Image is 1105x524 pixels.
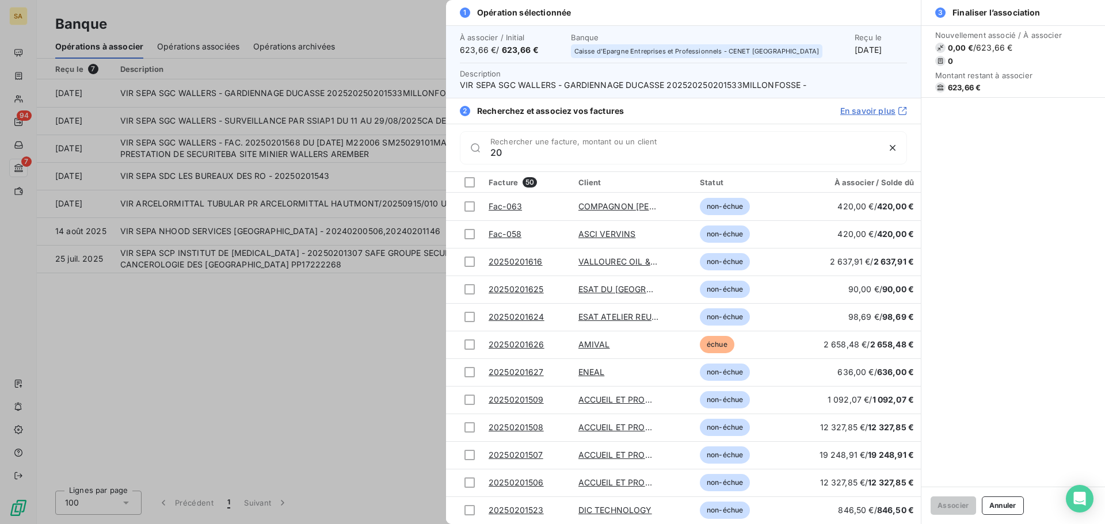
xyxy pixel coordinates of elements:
span: 12 327,85 € [868,422,914,432]
span: 636,00 € / [837,367,914,377]
button: Associer [931,496,976,515]
a: COMPAGNON [PERSON_NAME] [578,201,703,211]
div: À associer / Solde dû [797,178,914,187]
span: 420,00 € / [837,201,914,211]
span: 12 327,85 € / [820,422,914,432]
a: ESAT ATELIER REUNIS [GEOGRAPHIC_DATA] [578,312,752,322]
span: non-échue [700,225,750,243]
span: 2 658,48 € / [824,339,914,349]
a: 20250201626 [489,339,544,349]
span: non-échue [700,364,750,381]
span: 623,66 € [502,45,539,55]
a: 20250201624 [489,312,544,322]
a: ENEAL [578,367,605,377]
a: 20250201627 [489,367,544,377]
span: 1 [460,7,470,18]
span: 98,69 € [882,312,914,322]
span: 19 248,91 € / [820,450,914,460]
span: non-échue [700,419,750,436]
span: 420,00 € [877,229,914,239]
span: Finaliser l’association [952,7,1040,18]
span: non-échue [700,474,750,491]
a: DIC TECHNOLOGY [578,505,652,515]
span: non-échue [700,253,750,270]
a: ACCUEIL ET PROMOTION SAMBRE [578,395,716,404]
span: Opération sélectionnée [477,7,571,18]
a: ESAT DU [GEOGRAPHIC_DATA] [578,284,699,294]
span: 846,50 € [877,505,914,515]
span: non-échue [700,502,750,519]
span: non-échue [700,198,750,215]
a: En savoir plus [840,105,907,117]
span: 12 327,85 € / [820,477,914,487]
span: 50 [523,177,537,188]
input: placeholder [490,147,879,158]
span: 420,00 € [877,201,914,211]
a: VALLOUREC OIL & GAZ FRANCE C/O VALLOUREC SSC [578,257,792,266]
span: non-échue [700,446,750,464]
a: 20250201616 [489,257,543,266]
span: VIR SEPA SGC WALLERS - GARDIENNAGE DUCASSE 202520250201533MILLONFOSSE - [460,79,907,91]
a: ACCUEIL ET PROMOTION SAMBRE [578,477,716,487]
span: Banque [571,33,848,42]
span: 1 092,07 € / [828,395,914,404]
div: Open Intercom Messenger [1066,485,1093,512]
span: Recherchez et associez vos factures [477,105,624,117]
div: Client [578,178,686,187]
span: échue [700,336,734,353]
span: 2 658,48 € [870,339,915,349]
span: Nouvellement associé / À associer [935,30,1062,40]
div: Facture [489,177,565,188]
span: 90,00 € [882,284,914,294]
a: ACCUEIL ET PROMOTION SAMBRE [578,450,716,460]
span: 90,00 € / [848,284,914,294]
span: 846,50 € / [838,505,914,515]
span: Description [460,69,501,78]
span: 623,66 € / [460,44,564,56]
span: non-échue [700,308,750,326]
a: 20250201625 [489,284,544,294]
div: [DATE] [855,33,907,56]
a: 20250201509 [489,395,544,404]
span: 3 [935,7,946,18]
a: ASCI VERVINS [578,229,636,239]
button: Annuler [982,496,1024,515]
a: AMIVAL [578,339,610,349]
span: non-échue [700,281,750,298]
span: 2 637,91 € [874,257,915,266]
span: 0,00 € [948,43,973,52]
a: 20250201507 [489,450,543,460]
span: 636,00 € [877,367,914,377]
a: Fac-058 [489,229,521,239]
span: Reçu le [855,33,907,42]
div: Statut [700,178,783,187]
span: Montant restant à associer [935,71,1062,80]
a: Fac-063 [489,201,522,211]
span: À associer / Initial [460,33,564,42]
span: 12 327,85 € [868,477,914,487]
span: 1 092,07 € [872,395,915,404]
a: ACCUEIL ET PROMOTION SAMBRE [578,422,716,432]
span: 2 637,91 € / [830,257,914,266]
span: 420,00 € / [837,229,914,239]
a: 20250201523 [489,505,544,515]
a: 20250201508 [489,422,544,432]
span: non-échue [700,391,750,408]
span: 2 [460,106,470,116]
a: 20250201506 [489,477,544,487]
span: 19 248,91 € [868,450,914,460]
span: Caisse d'Epargne Entreprises et Professionnels - CENET [GEOGRAPHIC_DATA] [574,48,820,55]
span: 98,69 € / [848,312,914,322]
span: 0 [948,56,953,66]
span: 623,66 € [948,83,981,92]
span: / 623,66 € [973,42,1012,53]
